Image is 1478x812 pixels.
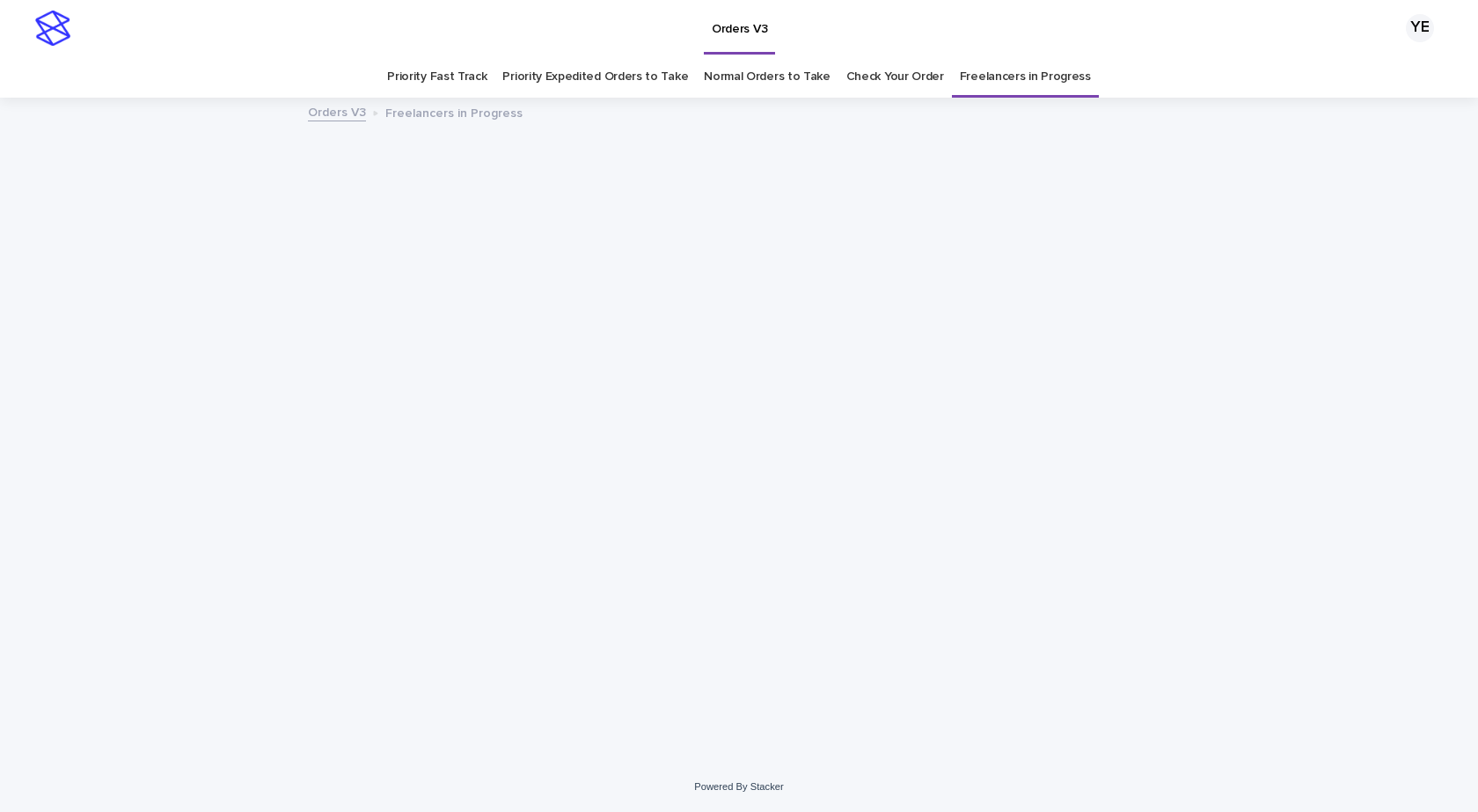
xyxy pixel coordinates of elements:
[1406,14,1434,42] div: YE
[308,101,366,121] a: Orders V3
[846,56,944,98] a: Check Your Order
[960,56,1091,98] a: Freelancers in Progress
[502,56,688,98] a: Priority Expedited Orders to Take
[35,11,70,46] img: stacker-logo-s-only.png
[704,56,830,98] a: Normal Orders to Take
[387,56,487,98] a: Priority Fast Track
[385,102,523,121] p: Freelancers in Progress
[694,781,783,792] a: Powered By Stacker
